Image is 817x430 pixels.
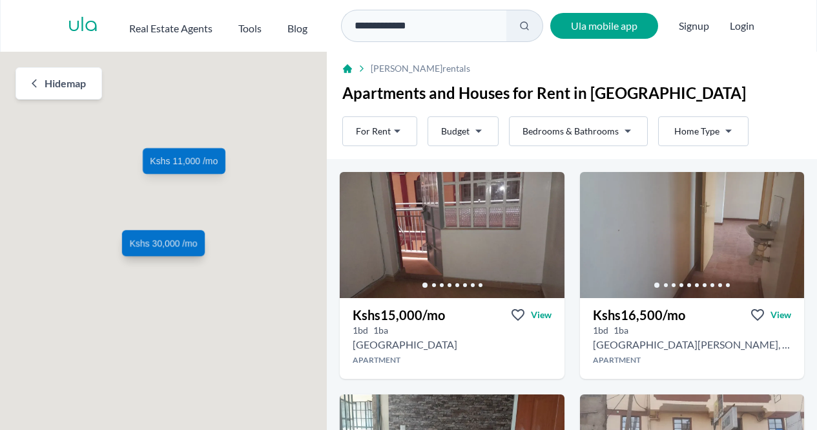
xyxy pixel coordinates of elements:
[68,14,98,38] a: ula
[550,13,658,39] a: Ula mobile app
[238,21,262,36] h2: Tools
[580,298,805,379] a: Kshs16,500/moViewView property in detail1bd 1ba [GEOGRAPHIC_DATA][PERSON_NAME], [GEOGRAPHIC_DATA]...
[522,125,619,138] span: Bedrooms & Bathrooms
[674,125,719,138] span: Home Type
[371,62,470,75] span: [PERSON_NAME] rentals
[45,76,86,91] span: Hide map
[340,298,564,379] a: Kshs15,000/moViewView property in detail1bd 1ba [GEOGRAPHIC_DATA]Apartment
[614,324,628,337] h5: 1 bathrooms
[130,237,198,250] span: Kshs 30,000 /mo
[509,116,648,146] button: Bedrooms & Bathrooms
[353,306,445,324] h3: Kshs 15,000 /mo
[356,125,391,138] span: For Rent
[373,324,388,337] h5: 1 bathrooms
[730,18,754,34] button: Login
[340,355,564,365] h4: Apartment
[287,16,307,36] a: Blog
[143,147,225,173] a: Kshs 11,000 /mo
[353,324,368,337] h5: 1 bedrooms
[679,13,709,39] span: Signup
[770,308,791,321] span: View
[441,125,470,138] span: Budget
[593,337,792,352] h2: 1 bedroom Apartment for rent in Kahawa Sukari - Kshs 16,500/mo -St Francis Training Institute, Ka...
[129,16,333,36] nav: Main
[238,16,262,36] button: Tools
[287,21,307,36] h2: Blog
[129,16,212,36] button: Real Estate Agents
[122,230,205,256] a: Kshs 30,000 /mo
[428,116,499,146] button: Budget
[531,308,552,321] span: View
[340,172,564,298] img: 1 bedroom Apartment for rent - Kshs 15,000/mo - in Kahawa Sukari along Kahawa sukari baringo roai...
[150,154,218,167] span: Kshs 11,000 /mo
[342,83,801,103] h1: Apartments and Houses for Rent in [GEOGRAPHIC_DATA]
[353,337,457,352] h2: 1 bedroom Apartment for rent in Kahawa Sukari - Kshs 15,000/mo -Kahawa sukari baringo roaid, Bari...
[593,306,685,324] h3: Kshs 16,500 /mo
[129,21,212,36] h2: Real Estate Agents
[658,116,749,146] button: Home Type
[580,172,805,298] img: 1 bedroom Apartment for rent - Kshs 16,500/mo - in Kahawa Sukari near St Francis Training Institu...
[580,355,805,365] h4: Apartment
[593,324,608,337] h5: 1 bedrooms
[342,116,417,146] button: For Rent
